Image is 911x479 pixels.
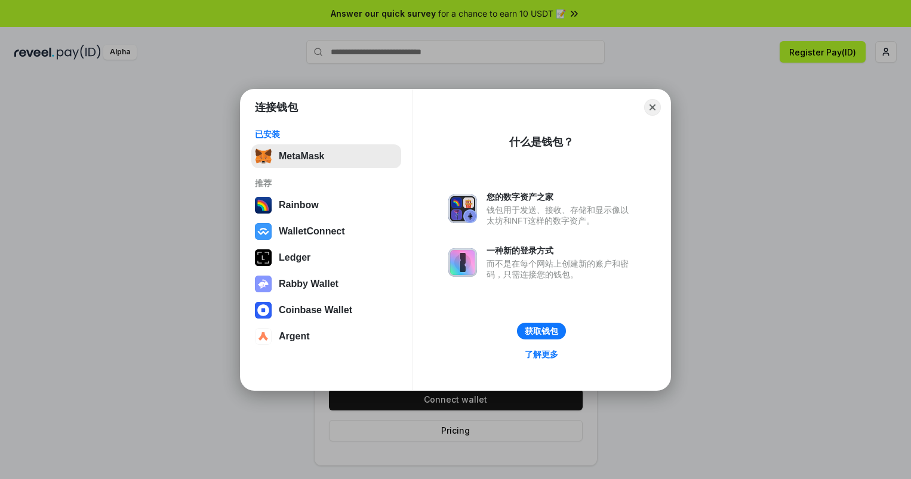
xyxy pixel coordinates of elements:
img: svg+xml,%3Csvg%20width%3D%22120%22%20height%3D%22120%22%20viewBox%3D%220%200%20120%20120%22%20fil... [255,197,272,214]
button: Rainbow [251,193,401,217]
button: MetaMask [251,144,401,168]
div: 了解更多 [525,349,558,360]
img: svg+xml,%3Csvg%20xmlns%3D%22http%3A%2F%2Fwww.w3.org%2F2000%2Fsvg%22%20fill%3D%22none%22%20viewBox... [448,194,477,223]
button: Argent [251,325,401,348]
div: 什么是钱包？ [509,135,574,149]
div: 已安装 [255,129,398,140]
div: MetaMask [279,151,324,162]
div: WalletConnect [279,226,345,237]
button: Ledger [251,246,401,270]
button: Coinbase Wallet [251,298,401,322]
h1: 连接钱包 [255,100,298,115]
button: 获取钱包 [517,323,566,339]
button: Close [644,99,661,116]
img: svg+xml,%3Csvg%20xmlns%3D%22http%3A%2F%2Fwww.w3.org%2F2000%2Fsvg%22%20width%3D%2228%22%20height%3... [255,249,272,266]
img: svg+xml,%3Csvg%20width%3D%2228%22%20height%3D%2228%22%20viewBox%3D%220%200%2028%2028%22%20fill%3D... [255,328,272,345]
div: 推荐 [255,178,398,188]
img: svg+xml,%3Csvg%20width%3D%2228%22%20height%3D%2228%22%20viewBox%3D%220%200%2028%2028%22%20fill%3D... [255,223,272,240]
div: Rabby Wallet [279,279,338,289]
button: WalletConnect [251,220,401,243]
a: 了解更多 [518,347,565,362]
div: 获取钱包 [525,326,558,336]
div: Argent [279,331,310,342]
div: 钱包用于发送、接收、存储和显示像以太坊和NFT这样的数字资产。 [487,205,635,226]
div: 一种新的登录方式 [487,245,635,256]
img: svg+xml,%3Csvg%20fill%3D%22none%22%20height%3D%2233%22%20viewBox%3D%220%200%2035%2033%22%20width%... [255,148,272,165]
div: Rainbow [279,200,319,211]
button: Rabby Wallet [251,272,401,296]
div: 您的数字资产之家 [487,191,635,202]
img: svg+xml,%3Csvg%20xmlns%3D%22http%3A%2F%2Fwww.w3.org%2F2000%2Fsvg%22%20fill%3D%22none%22%20viewBox... [448,248,477,277]
img: svg+xml,%3Csvg%20width%3D%2228%22%20height%3D%2228%22%20viewBox%3D%220%200%2028%2028%22%20fill%3D... [255,302,272,319]
img: svg+xml,%3Csvg%20xmlns%3D%22http%3A%2F%2Fwww.w3.org%2F2000%2Fsvg%22%20fill%3D%22none%22%20viewBox... [255,276,272,292]
div: Ledger [279,252,310,263]
div: Coinbase Wallet [279,305,352,316]
div: 而不是在每个网站上创建新的账户和密码，只需连接您的钱包。 [487,258,635,280]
